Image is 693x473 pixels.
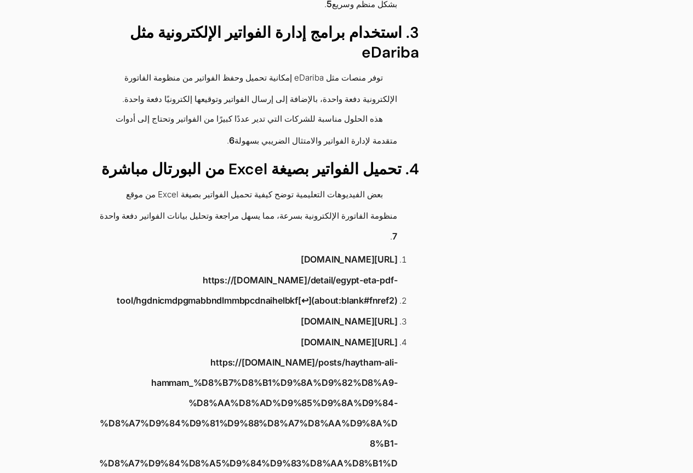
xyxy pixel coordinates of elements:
[229,130,234,151] a: 6
[78,23,419,62] h3: 3. استخدام برامج إدارة الفواتير الإلكترونية مثل eDariba
[98,270,397,311] a: https://[DOMAIN_NAME]/detail/egypt-eta-pdf-tool/hgdnicmdpgmabbndlmmbpcdnaihelbkf[↩︎](about:blank#...
[89,109,397,151] li: هذه الحلول مناسبة للشركات التي تدير عددًا كبيرًا من الفواتير وتحتاج إلى أدوات متقدمة لإدارة الفوا...
[89,185,397,247] li: بعض الفيديوهات التعليمية توضح كيفية تحميل الفواتير بصيغة Excel من موقع منظومة الفاتورة الإلكتروني...
[301,311,397,332] a: [URL][DOMAIN_NAME]
[392,226,397,247] a: 7
[301,249,397,270] a: [URL][DOMAIN_NAME]
[301,332,397,352] a: [URL][DOMAIN_NAME]
[78,159,419,179] h3: 4. تحميل الفواتير بصيغة Excel من البورتال مباشرة
[89,68,397,110] li: توفر منصات مثل eDariba إمكانية تحميل وحفظ الفواتير من منظومة الفاتورة الإلكترونية دفعة واحدة، بال...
